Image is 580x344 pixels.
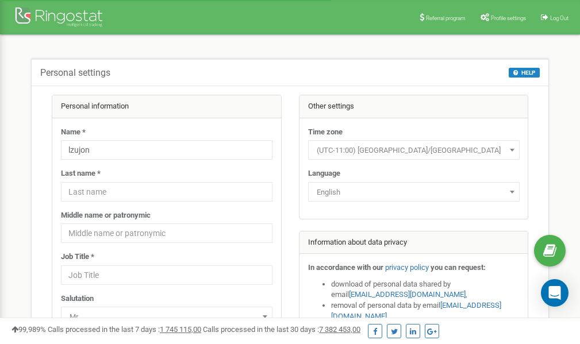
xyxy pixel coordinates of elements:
span: Mr. [65,309,268,325]
label: Name * [61,127,86,138]
label: Last name * [61,168,101,179]
input: Last name [61,182,272,202]
a: privacy policy [385,263,429,272]
span: Referral program [426,15,466,21]
li: removal of personal data by email , [331,300,520,322]
label: Language [308,168,340,179]
span: (UTC-11:00) Pacific/Midway [312,142,516,159]
a: [EMAIL_ADDRESS][DOMAIN_NAME] [349,290,466,299]
label: Middle name or patronymic [61,210,151,221]
strong: In accordance with our [308,263,383,272]
div: Other settings [299,95,528,118]
span: Profile settings [491,15,526,21]
span: English [308,182,520,202]
span: English [312,184,516,200]
h5: Personal settings [40,68,110,78]
input: Middle name or patronymic [61,223,272,243]
input: Name [61,140,272,160]
label: Job Title * [61,252,94,262]
span: (UTC-11:00) Pacific/Midway [308,140,520,160]
span: Calls processed in the last 7 days : [48,325,201,334]
span: Mr. [61,307,272,326]
label: Time zone [308,127,343,138]
u: 1 745 115,00 [160,325,201,334]
u: 7 382 453,00 [319,325,360,334]
span: Log Out [550,15,569,21]
span: Calls processed in the last 30 days : [203,325,360,334]
div: Open Intercom Messenger [541,279,569,307]
button: HELP [509,68,540,78]
li: download of personal data shared by email , [331,279,520,300]
div: Information about data privacy [299,231,528,254]
div: Personal information [52,95,281,118]
input: Job Title [61,265,272,285]
label: Salutation [61,293,94,304]
span: 99,989% [11,325,46,334]
strong: you can request: [431,263,486,272]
